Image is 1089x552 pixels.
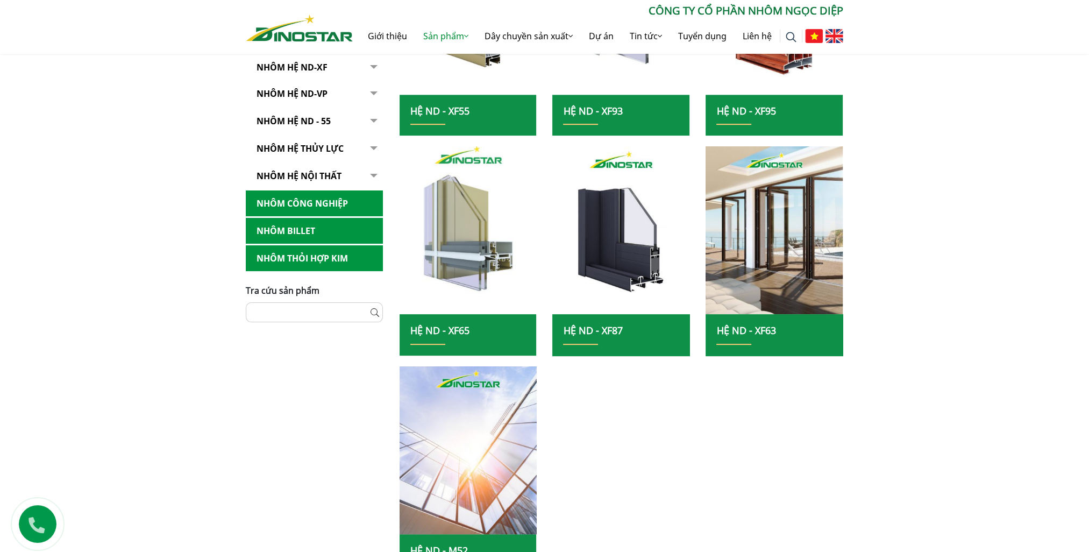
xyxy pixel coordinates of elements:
[552,146,689,314] img: nhom xay dung
[246,190,383,217] a: Nhôm Công nghiệp
[246,81,383,107] a: Nhôm Hệ ND-VP
[415,19,476,53] a: Sản phẩm
[622,19,670,53] a: Tin tức
[246,15,353,41] img: Nhôm Dinostar
[246,108,383,135] a: NHÔM HỆ ND - 55
[246,285,319,296] span: Tra cứu sản phẩm
[670,19,735,53] a: Tuyển dụng
[716,104,775,117] a: Hệ ND - XF95
[805,29,823,43] img: Tiếng Việt
[825,29,843,43] img: English
[399,366,536,534] img: nhom xay dung
[353,3,843,19] p: CÔNG TY CỔ PHẦN NHÔM NGỌC DIỆP
[400,366,537,534] a: nhom xay dung
[246,245,383,272] a: Nhôm Thỏi hợp kim
[706,146,843,314] img: nhom xay dung
[563,104,622,117] a: Hệ ND - XF93
[716,324,775,337] a: Hệ ND - XF63
[246,54,383,81] a: Nhôm Hệ ND-XF
[246,218,383,244] a: Nhôm Billet
[400,146,537,314] a: nhom xay dung
[563,324,622,337] a: Hệ ND - XF87
[786,32,796,43] img: search
[410,104,469,117] a: Hệ ND - XF55
[395,140,542,320] img: nhom xay dung
[476,19,581,53] a: Dây chuyền sản xuất
[246,163,383,189] a: Nhôm hệ nội thất
[735,19,780,53] a: Liên hệ
[410,324,469,337] a: Hệ ND - XF65
[581,19,622,53] a: Dự án
[360,19,415,53] a: Giới thiệu
[246,136,383,162] a: Nhôm hệ thủy lực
